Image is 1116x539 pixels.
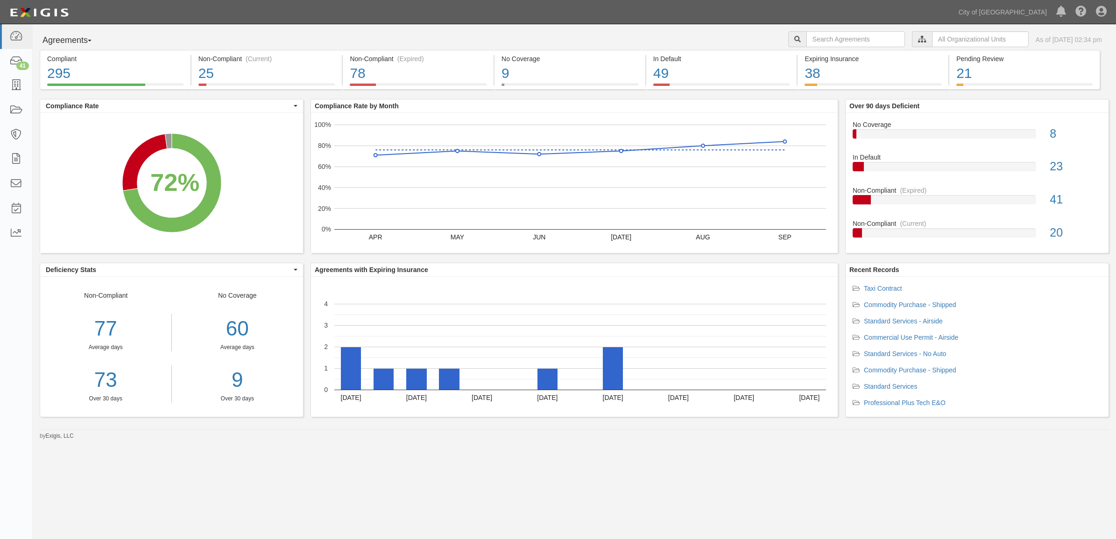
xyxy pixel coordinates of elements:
[40,263,303,276] button: Deficiency Stats
[956,54,1093,63] div: Pending Review
[179,395,297,403] div: Over 30 days
[864,350,946,357] a: Standard Services - No Auto
[932,31,1029,47] input: All Organizational Units
[849,102,919,110] b: Over 90 days Deficient
[1075,7,1087,18] i: Help Center - Complianz
[318,142,331,149] text: 80%
[369,233,382,241] text: APR
[806,31,905,47] input: Search Agreements
[1043,191,1109,208] div: 41
[849,266,899,273] b: Recent Records
[198,63,335,84] div: 25
[318,184,331,191] text: 40%
[501,63,638,84] div: 9
[40,432,74,440] small: by
[179,314,297,343] div: 60
[406,394,427,401] text: [DATE]
[864,317,943,325] a: Standard Services - Airside
[696,233,710,241] text: AUG
[40,314,171,343] div: 77
[1043,158,1109,175] div: 23
[318,163,331,170] text: 60%
[40,99,303,112] button: Compliance Rate
[350,63,487,84] div: 78
[472,394,492,401] text: [DATE]
[314,121,331,128] text: 100%
[611,233,631,241] text: [DATE]
[864,366,956,374] a: Commodity Purchase - Shipped
[179,365,297,395] a: 9
[864,301,956,308] a: Commodity Purchase - Shipped
[864,285,902,292] a: Taxi Contract
[350,54,487,63] div: Non-Compliant (Expired)
[40,84,191,91] a: Compliant295
[311,113,838,253] svg: A chart.
[315,266,428,273] b: Agreements with Expiring Insurance
[653,54,790,63] div: In Default
[805,63,941,84] div: 38
[324,322,328,329] text: 3
[864,399,946,406] a: Professional Plus Tech E&O
[805,54,941,63] div: Expiring Insurance
[46,265,291,274] span: Deficiency Stats
[853,219,1102,245] a: Non-Compliant(Current)20
[47,54,184,63] div: Compliant
[16,62,29,70] div: 41
[846,186,1109,195] div: Non-Compliant
[949,84,1100,91] a: Pending Review21
[46,433,74,439] a: Exigis, LLC
[451,233,465,241] text: MAY
[668,394,689,401] text: [DATE]
[603,394,623,401] text: [DATE]
[864,383,917,390] a: Standard Services
[778,233,791,241] text: SEP
[853,186,1102,219] a: Non-Compliant(Expired)41
[324,300,328,308] text: 4
[900,219,926,228] div: (Current)
[47,63,184,84] div: 295
[7,4,71,21] img: logo-5460c22ac91f19d4615b14bd174203de0afe785f0fc80cf4dbbc73dc1793850b.png
[40,395,171,403] div: Over 30 days
[853,120,1102,153] a: No Coverage8
[798,84,948,91] a: Expiring Insurance38
[533,233,545,241] text: JUN
[40,365,171,395] a: 73
[40,343,171,351] div: Average days
[853,153,1102,186] a: In Default23
[324,386,328,393] text: 0
[179,343,297,351] div: Average days
[343,84,494,91] a: Non-Compliant(Expired)78
[1043,126,1109,142] div: 8
[1043,224,1109,241] div: 20
[799,394,819,401] text: [DATE]
[397,54,424,63] div: (Expired)
[315,102,399,110] b: Compliance Rate by Month
[864,334,958,341] a: Commercial Use Permit - Airside
[191,84,342,91] a: Non-Compliant(Current)25
[1036,35,1102,44] div: As of [DATE] 02:34 pm
[311,277,838,417] svg: A chart.
[494,84,645,91] a: No Coverage9
[341,394,361,401] text: [DATE]
[734,394,754,401] text: [DATE]
[322,225,331,233] text: 0%
[172,291,304,403] div: No Coverage
[46,101,291,111] span: Compliance Rate
[956,63,1093,84] div: 21
[324,343,328,350] text: 2
[246,54,272,63] div: (Current)
[40,113,303,253] svg: A chart.
[40,31,110,50] button: Agreements
[646,84,797,91] a: In Default49
[900,186,926,195] div: (Expired)
[150,165,199,200] div: 72%
[501,54,638,63] div: No Coverage
[324,364,328,372] text: 1
[846,219,1109,228] div: Non-Compliant
[846,153,1109,162] div: In Default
